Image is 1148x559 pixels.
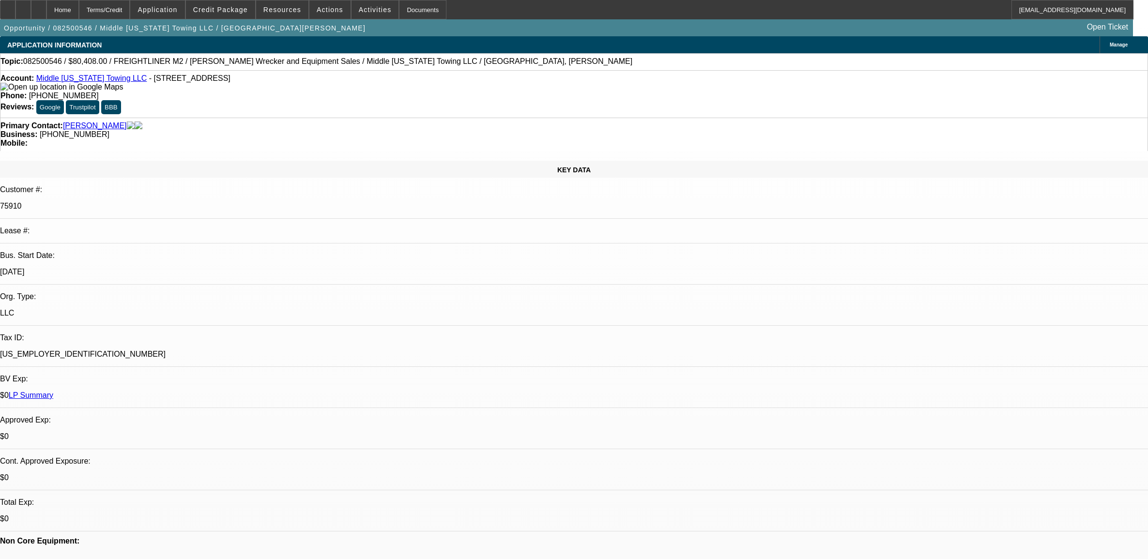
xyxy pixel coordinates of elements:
strong: Topic: [0,57,23,66]
span: Resources [263,6,301,14]
strong: Phone: [0,91,27,100]
button: Actions [309,0,351,19]
button: Application [130,0,184,19]
strong: Business: [0,130,37,138]
span: APPLICATION INFORMATION [7,41,102,49]
span: Actions [317,6,343,14]
img: Open up location in Google Maps [0,83,123,91]
a: [PERSON_NAME] [63,121,127,130]
span: [PHONE_NUMBER] [40,130,109,138]
strong: Mobile: [0,139,28,147]
span: Manage [1110,42,1128,47]
button: Google [36,100,64,114]
span: Application [138,6,177,14]
strong: Reviews: [0,103,34,111]
span: Credit Package [193,6,248,14]
span: KEY DATA [557,166,591,174]
button: Activities [352,0,399,19]
span: [PHONE_NUMBER] [29,91,99,100]
button: Trustpilot [66,100,99,114]
a: View Google Maps [0,83,123,91]
a: Open Ticket [1083,19,1132,35]
strong: Account: [0,74,34,82]
img: facebook-icon.png [127,121,135,130]
span: - [STREET_ADDRESS] [149,74,230,82]
a: Middle [US_STATE] Towing LLC [36,74,147,82]
img: linkedin-icon.png [135,121,142,130]
span: Activities [359,6,392,14]
button: BBB [101,100,121,114]
button: Credit Package [186,0,255,19]
button: Resources [256,0,308,19]
span: 082500546 / $80,408.00 / FREIGHTLINER M2 / [PERSON_NAME] Wrecker and Equipment Sales / Middle [US... [23,57,632,66]
span: Opportunity / 082500546 / Middle [US_STATE] Towing LLC / [GEOGRAPHIC_DATA][PERSON_NAME] [4,24,366,32]
strong: Primary Contact: [0,121,63,130]
a: LP Summary [9,391,53,399]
